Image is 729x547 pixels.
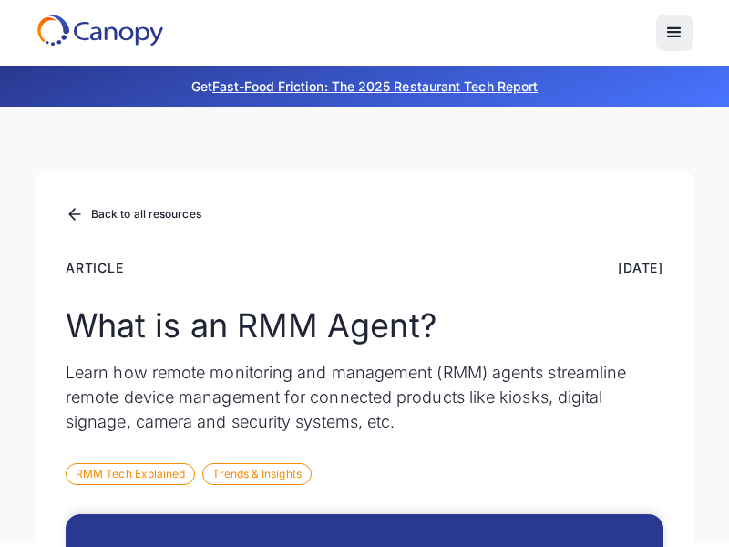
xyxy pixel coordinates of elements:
[66,258,124,277] div: Article
[66,306,663,346] h1: What is an RMM Agent?
[66,203,201,227] a: Back to all resources
[618,258,663,277] div: [DATE]
[91,209,201,220] div: Back to all resources
[656,15,693,51] div: menu
[66,463,195,485] div: RMM Tech Explained
[202,463,311,485] div: Trends & Insights
[66,360,663,434] p: Learn how remote monitoring and management (RMM) agents streamline remote device management for c...
[212,78,538,94] a: Fast-Food Friction: The 2025 Restaurant Tech Report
